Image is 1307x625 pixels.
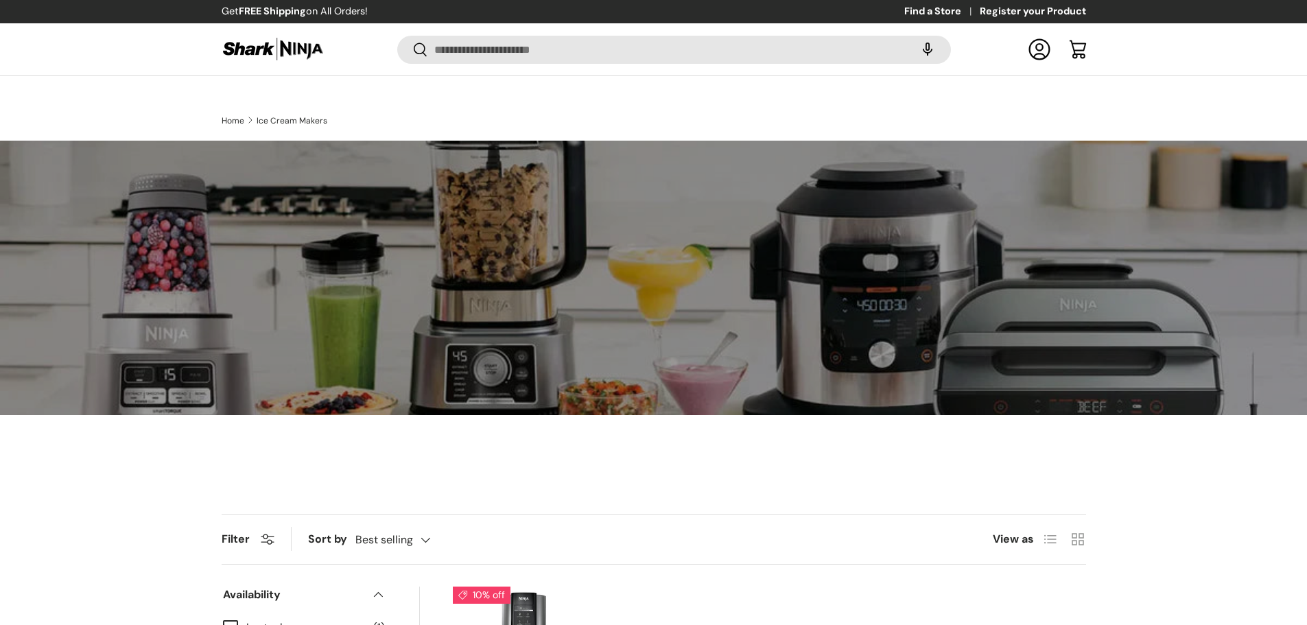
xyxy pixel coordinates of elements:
span: 10% off [453,587,510,604]
img: Shark Ninja Philippines [222,36,325,62]
a: Home [222,117,244,125]
p: Get on All Orders! [222,4,368,19]
a: Register your Product [980,4,1086,19]
strong: FREE Shipping [239,5,306,17]
speech-search-button: Search by voice [906,34,950,64]
a: Ice Cream Makers [257,117,327,125]
a: Find a Store [904,4,980,19]
nav: Breadcrumbs [222,115,1086,127]
span: View as [993,531,1034,547]
button: Filter [222,532,274,546]
span: Availability [223,587,363,603]
button: Best selling [355,528,458,552]
span: Best selling [355,533,413,546]
span: Filter [222,532,250,546]
summary: Availability [223,570,385,620]
label: Sort by [308,531,355,547]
